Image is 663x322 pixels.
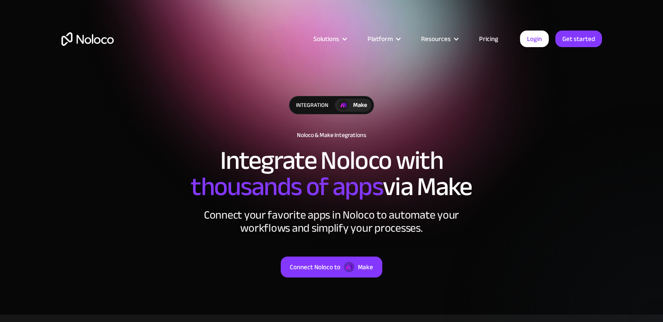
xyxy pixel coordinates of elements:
[201,209,462,235] div: Connect your favorite apps in Noloco to automate your workflows and simplify your processes.
[468,33,509,45] a: Pricing
[61,147,602,200] h2: Integrate Noloco with via Make
[303,33,357,45] div: Solutions
[61,132,602,139] h1: Noloco & Make Integrations
[289,96,335,114] div: integration
[421,33,451,45] div: Resources
[353,100,367,110] div: Make
[357,33,410,45] div: Platform
[520,31,549,47] a: Login
[555,31,602,47] a: Get started
[281,257,382,277] a: Connect Noloco toMake
[313,33,339,45] div: Solutions
[191,162,382,211] span: thousands of apps
[367,33,393,45] div: Platform
[410,33,468,45] div: Resources
[358,261,373,273] div: Make
[61,32,114,46] a: home
[290,261,340,273] div: Connect Noloco to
